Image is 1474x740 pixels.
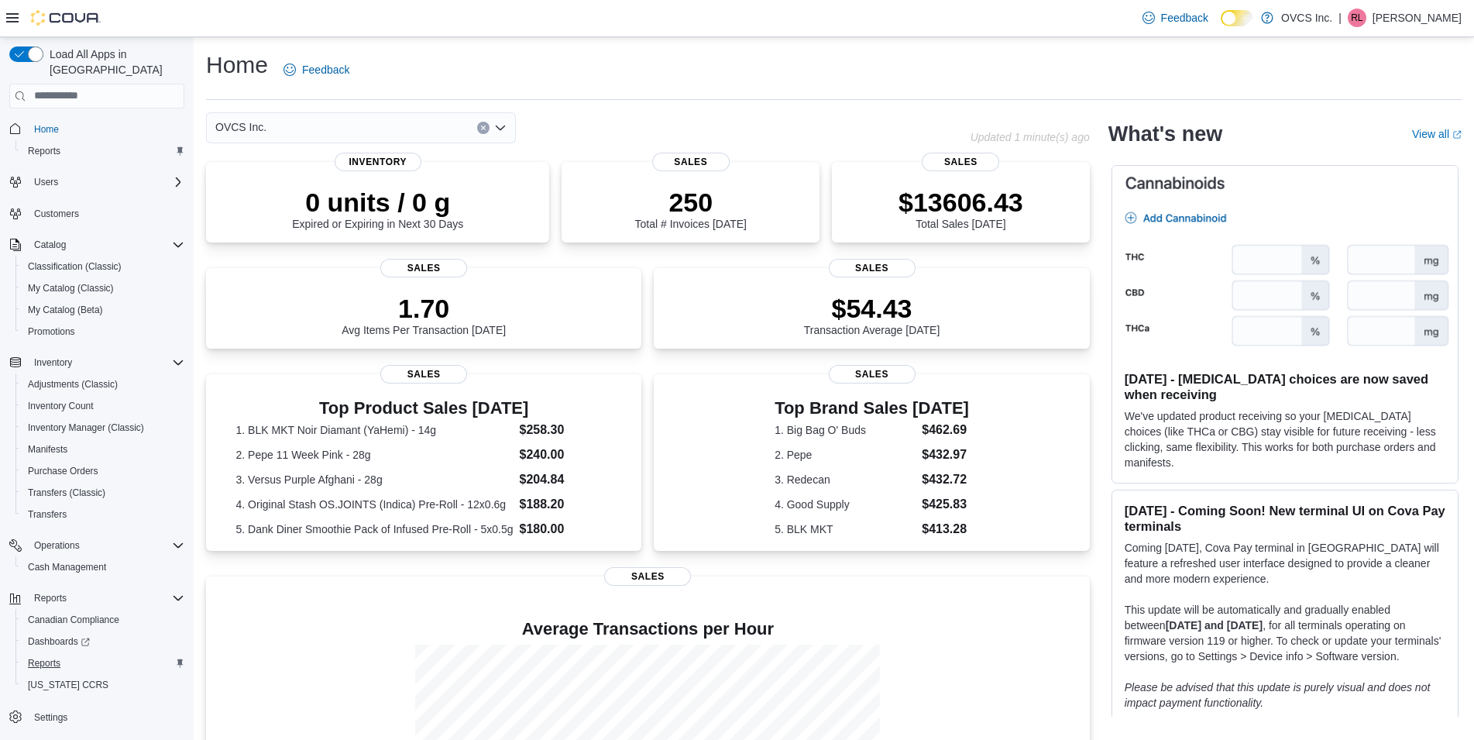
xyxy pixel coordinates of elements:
a: Promotions [22,322,81,341]
dt: 2. Pepe 11 Week Pink - 28g [236,447,514,463]
a: View allExternal link [1412,128,1462,140]
span: Cash Management [28,561,106,573]
span: Promotions [22,322,184,341]
a: Home [28,120,65,139]
span: Transfers [22,505,184,524]
span: Inventory Manager (Classic) [28,422,144,434]
dt: 3. Versus Purple Afghani - 28g [236,472,514,487]
span: My Catalog (Beta) [28,304,103,316]
span: Dashboards [22,632,184,651]
button: Inventory Count [15,395,191,417]
a: Purchase Orders [22,462,105,480]
p: $54.43 [804,293,940,324]
span: My Catalog (Classic) [28,282,114,294]
button: My Catalog (Beta) [15,299,191,321]
a: Manifests [22,440,74,459]
a: Dashboards [22,632,96,651]
dd: $432.97 [922,446,969,464]
span: Classification (Classic) [22,257,184,276]
button: Customers [3,202,191,225]
span: Inventory Count [22,397,184,415]
p: 0 units / 0 g [292,187,463,218]
a: Feedback [277,54,356,85]
a: Dashboards [15,631,191,652]
span: Reports [22,654,184,673]
h1: Home [206,50,268,81]
span: Users [34,176,58,188]
dt: 3. Redecan [775,472,916,487]
span: Inventory Manager (Classic) [22,418,184,437]
a: Reports [22,654,67,673]
div: Avg Items Per Transaction [DATE] [342,293,506,336]
p: | [1338,9,1342,27]
span: Purchase Orders [22,462,184,480]
a: Inventory Manager (Classic) [22,418,150,437]
dt: 5. BLK MKT [775,521,916,537]
p: OVCS Inc. [1281,9,1332,27]
p: This update will be automatically and gradually enabled between , for all terminals operating on ... [1125,602,1445,664]
a: Cash Management [22,558,112,577]
dt: 1. Big Bag O' Buds [775,422,916,438]
p: [PERSON_NAME] [1373,9,1462,27]
span: Cash Management [22,558,184,577]
span: Canadian Compliance [22,611,184,629]
div: Transaction Average [DATE] [804,293,940,336]
strong: [DATE] and [DATE] [1166,619,1263,632]
span: Sales [604,567,691,586]
span: Manifests [22,440,184,459]
p: $13606.43 [898,187,1023,218]
button: Reports [15,140,191,162]
a: Settings [28,708,74,727]
button: Reports [15,652,191,674]
button: Inventory Manager (Classic) [15,417,191,439]
svg: External link [1452,130,1462,139]
p: 1.70 [342,293,506,324]
span: Adjustments (Classic) [22,375,184,394]
button: Reports [28,589,73,607]
span: Sales [923,153,1000,171]
span: Catalog [34,239,66,251]
span: OVCS Inc. [215,118,266,136]
a: Canadian Compliance [22,611,125,629]
button: Home [3,118,191,140]
h3: [DATE] - [MEDICAL_DATA] choices are now saved when receiving [1125,371,1445,402]
a: Transfers [22,505,73,524]
button: Catalog [28,236,72,254]
span: Adjustments (Classic) [28,378,118,391]
span: Purchase Orders [28,465,98,477]
button: Open list of options [494,122,507,134]
a: Adjustments (Classic) [22,375,124,394]
p: Coming [DATE], Cova Pay terminal in [GEOGRAPHIC_DATA] will feature a refreshed user interface des... [1125,540,1445,587]
span: Customers [28,204,184,223]
span: Sales [380,365,467,384]
a: My Catalog (Beta) [22,301,109,319]
p: Updated 1 minute(s) ago [971,131,1090,143]
dd: $432.72 [922,470,969,489]
span: Feedback [302,62,349,77]
button: Catalog [3,234,191,256]
button: Inventory [28,353,78,372]
span: Operations [34,539,80,552]
dd: $204.84 [519,470,611,489]
dd: $425.83 [922,495,969,514]
button: Inventory [3,352,191,373]
button: Users [3,171,191,193]
input: Dark Mode [1221,10,1253,26]
span: Inventory [28,353,184,372]
span: Sales [652,153,730,171]
dd: $413.28 [922,520,969,539]
span: Transfers (Classic) [28,487,105,499]
p: We've updated product receiving so your [MEDICAL_DATA] choices (like THCa or CBG) stay visible fo... [1125,408,1445,470]
span: My Catalog (Classic) [22,279,184,298]
span: Catalog [28,236,184,254]
dt: 1. BLK MKT Noir Diamant (YaHemi) - 14g [236,422,514,438]
span: Feedback [1161,10,1208,26]
dt: 4. Original Stash OS.JOINTS (Indica) Pre-Roll - 12x0.6g [236,497,514,512]
span: Classification (Classic) [28,260,122,273]
a: Inventory Count [22,397,100,415]
span: Reports [28,145,60,157]
img: Cova [31,10,101,26]
a: My Catalog (Classic) [22,279,120,298]
span: RL [1351,9,1362,27]
div: Total # Invoices [DATE] [635,187,747,230]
